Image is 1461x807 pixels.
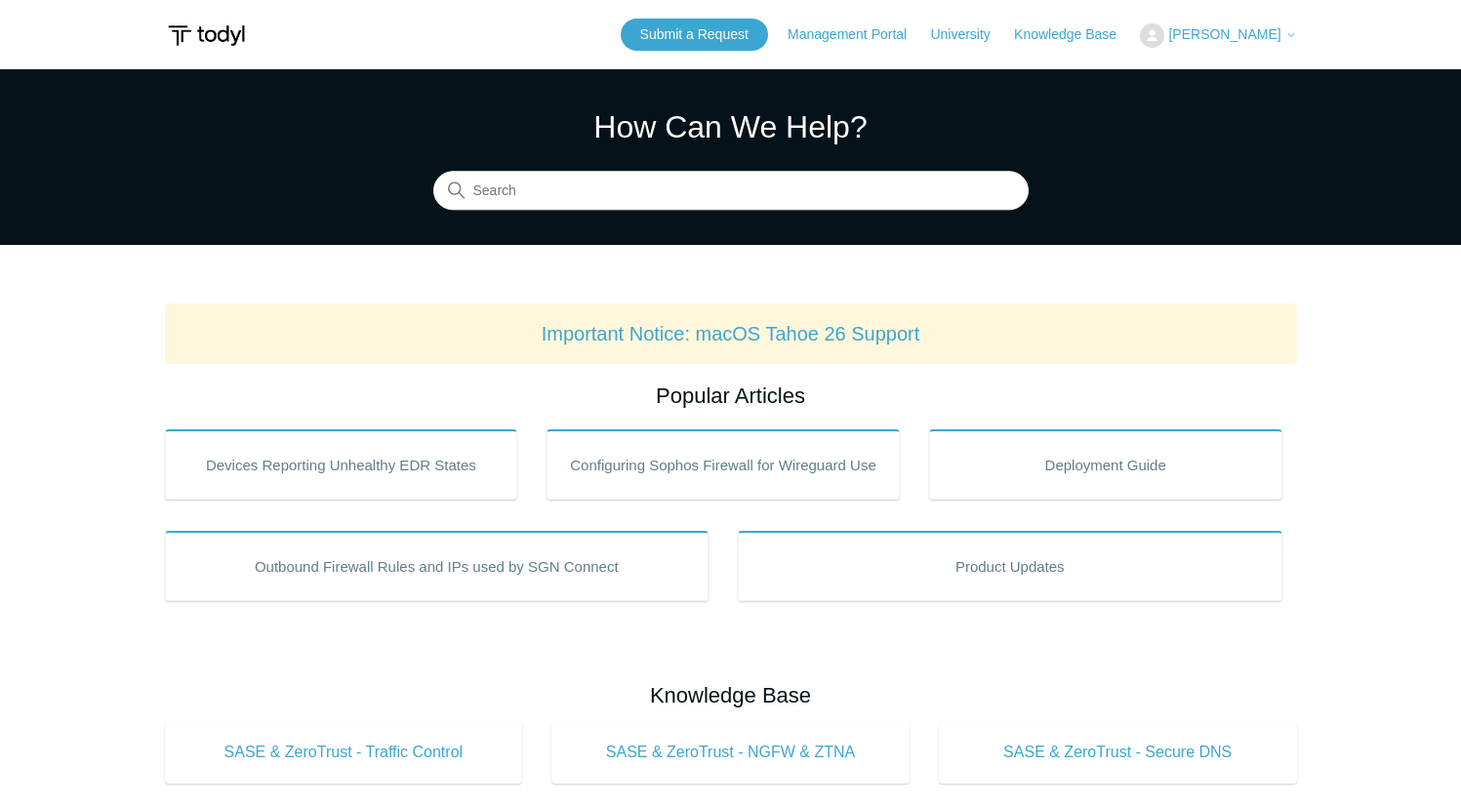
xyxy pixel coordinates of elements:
span: SASE & ZeroTrust - Traffic Control [194,741,494,764]
a: SASE & ZeroTrust - NGFW & ZTNA [551,721,910,784]
a: Submit a Request [621,19,768,51]
span: [PERSON_NAME] [1168,26,1280,42]
a: Outbound Firewall Rules and IPs used by SGN Connect [165,531,710,601]
h2: Knowledge Base [165,679,1297,711]
a: Product Updates [738,531,1282,601]
h1: How Can We Help? [433,103,1029,150]
a: Configuring Sophos Firewall for Wireguard Use [547,429,900,500]
a: Devices Reporting Unhealthy EDR States [165,429,518,500]
input: Search [433,172,1029,211]
a: Important Notice: macOS Tahoe 26 Support [542,323,920,344]
span: SASE & ZeroTrust - Secure DNS [968,741,1268,764]
span: SASE & ZeroTrust - NGFW & ZTNA [581,741,880,764]
button: [PERSON_NAME] [1140,23,1296,48]
a: SASE & ZeroTrust - Secure DNS [939,721,1297,784]
a: Deployment Guide [929,429,1282,500]
a: SASE & ZeroTrust - Traffic Control [165,721,523,784]
a: Management Portal [788,24,926,45]
h2: Popular Articles [165,380,1297,412]
a: Knowledge Base [1014,24,1136,45]
a: University [930,24,1009,45]
img: Todyl Support Center Help Center home page [165,18,248,54]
